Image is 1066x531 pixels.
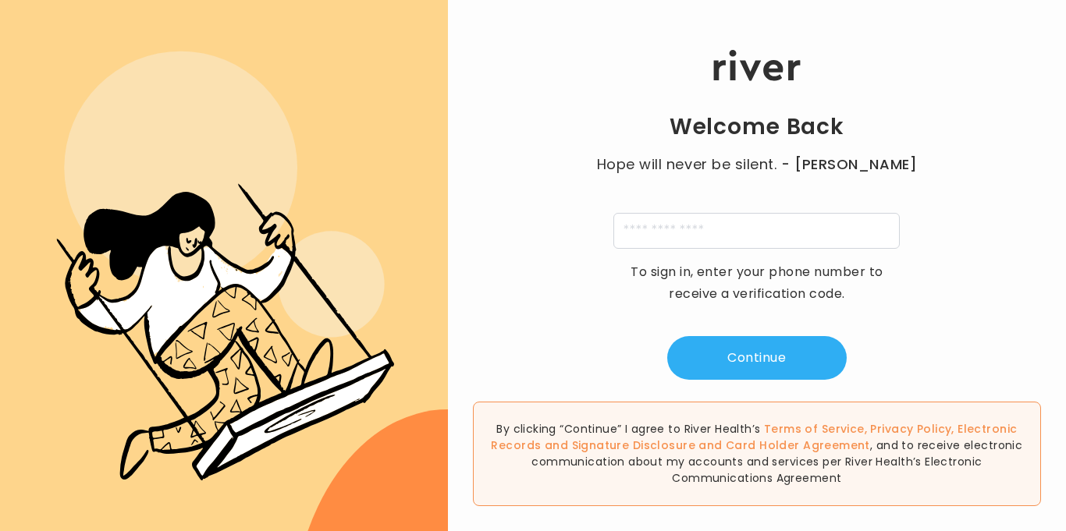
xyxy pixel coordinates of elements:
[531,437,1022,486] span: , and to receive electronic communication about my accounts and services per River Health’s Elect...
[581,154,933,175] p: Hope will never be silent.
[726,437,870,453] a: Card Holder Agreement
[670,113,844,141] h1: Welcome Back
[473,402,1041,506] div: By clicking “Continue” I agree to River Health’s
[764,421,865,437] a: Terms of Service
[781,154,917,175] span: - [PERSON_NAME]
[491,421,1017,453] a: Electronic Records and Signature Disclosure
[667,336,847,380] button: Continue
[620,261,894,305] p: To sign in, enter your phone number to receive a verification code.
[870,421,951,437] a: Privacy Policy
[491,421,1017,453] span: , , and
